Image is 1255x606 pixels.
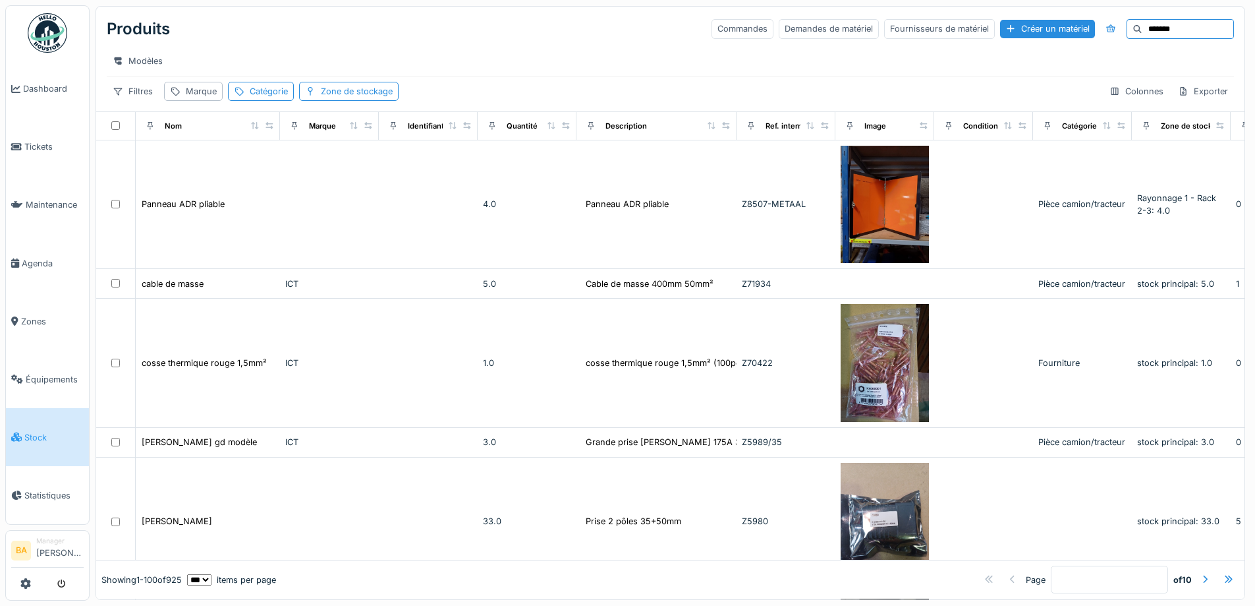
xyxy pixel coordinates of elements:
div: cosse thermique rouge 1,5mm² [142,357,267,369]
div: Prise 2 pôles 35+50mm [586,515,681,528]
li: [PERSON_NAME] [36,536,84,564]
span: stock principal: 5.0 [1137,279,1214,289]
div: Conditionnement [963,121,1026,132]
a: Dashboard [6,60,89,118]
span: stock principal: 1.0 [1137,358,1212,368]
a: Statistiques [6,466,89,524]
div: ICT [285,436,374,448]
div: Manager [36,536,84,546]
div: Pièce camion/tracteur [1038,436,1127,448]
div: Zone de stockage [1161,121,1225,132]
div: Z5980 [742,515,830,528]
div: [PERSON_NAME] gd modèle [142,436,257,448]
div: cable de masse [142,278,204,290]
div: Produits [107,12,170,46]
span: Statistiques [24,489,84,502]
span: Tickets [24,140,84,153]
div: 3.0 [483,436,571,448]
a: Stock [6,408,89,466]
span: Stock [24,431,84,444]
div: Pièce camion/tracteur [1038,198,1127,210]
div: Fournisseurs de matériel [884,19,995,38]
div: Z71934 [742,278,830,290]
div: Description [605,121,647,132]
div: Zone de stockage [321,85,393,98]
div: Z70422 [742,357,830,369]
div: Identifiant interne [408,121,472,132]
li: BA [11,541,31,561]
div: Modèles [107,51,169,71]
div: Pièce camion/tracteur [1038,278,1127,290]
div: Z8507-METAAL [742,198,830,210]
span: Agenda [22,257,84,270]
div: items per page [187,574,276,586]
span: Rayonnage 1 - Rack 2-3: 4.0 [1137,193,1216,216]
a: Zones [6,292,89,350]
div: Nom [165,121,182,132]
a: Tickets [6,118,89,176]
div: Panneau ADR pliable [142,198,225,210]
span: Zones [21,315,84,328]
div: Commandes [711,19,773,38]
div: Colonnes [1103,82,1169,101]
div: 4.0 [483,198,571,210]
a: Maintenance [6,176,89,234]
img: Prise Anderson [841,463,929,581]
div: Grande prise [PERSON_NAME] 175A 35mm [586,436,760,448]
div: Demandes de matériel [779,19,879,38]
a: BA Manager[PERSON_NAME] [11,536,84,568]
div: Fourniture [1038,357,1127,369]
strong: of 10 [1173,574,1192,586]
div: Marque [309,121,336,132]
div: Marque [186,85,217,98]
img: Panneau ADR pliable [841,146,929,264]
div: Page [1026,574,1046,586]
div: Showing 1 - 100 of 925 [101,574,182,586]
span: Équipements [26,373,84,386]
a: Agenda [6,234,89,292]
div: Catégorie [1062,121,1097,132]
div: Quantité [507,121,538,132]
div: ICT [285,278,374,290]
div: 5.0 [483,278,571,290]
div: Exporter [1172,82,1234,101]
div: Image [864,121,886,132]
img: Badge_color-CXgf-gQk.svg [28,13,67,53]
span: stock principal: 3.0 [1137,437,1214,447]
div: cosse thermique rouge 1,5mm² (100pcs) [586,357,748,369]
div: 1.0 [483,357,571,369]
div: Ref. interne [766,121,807,132]
div: Créer un matériel [1000,20,1095,38]
div: [PERSON_NAME] [142,515,212,528]
span: Maintenance [26,198,84,211]
a: Équipements [6,350,89,408]
span: stock principal: 33.0 [1137,516,1219,526]
div: Z5989/35 [742,436,830,448]
div: Catégorie [250,85,288,98]
img: cosse thermique rouge 1,5mm² [841,304,929,422]
div: Filtres [107,82,159,101]
div: Panneau ADR pliable [586,198,669,210]
div: ICT [285,357,374,369]
div: Cable de masse 400mm 50mm² [586,278,713,290]
div: 33.0 [483,515,571,528]
span: Dashboard [23,82,84,95]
